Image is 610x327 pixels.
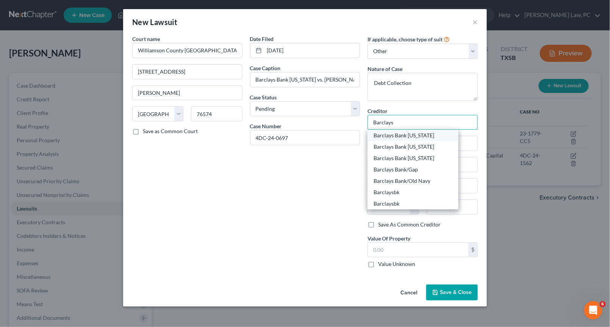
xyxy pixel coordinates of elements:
[584,301,602,319] iframe: Intercom live chat
[133,64,242,79] input: Enter address...
[426,285,478,300] button: Save & Close
[250,130,360,145] input: #
[368,65,402,73] label: Nature of Case
[368,243,468,257] input: 0.00
[250,94,277,101] span: Case Status
[250,35,274,43] label: Date Filed
[440,289,472,296] span: Save & Close
[368,115,478,130] input: Search creditor by name...
[143,127,198,135] label: Save as Common Court
[472,17,478,27] button: ×
[250,72,360,87] input: --
[378,221,441,228] label: Save As Common Creditor
[374,166,452,173] div: Barclays Bank/Gap
[394,285,423,300] button: Cancel
[132,43,242,58] input: Search court by name...
[150,17,178,27] span: Lawsuit
[132,17,149,27] span: New
[250,122,282,130] label: Case Number
[374,200,452,208] div: Barclaysbk
[374,132,452,139] div: Barclays Bank [US_STATE]
[250,64,281,72] label: Case Caption
[374,154,452,162] div: Barclays Bank [US_STATE]
[378,260,415,268] label: Value Unknown
[133,86,242,100] input: Enter city...
[132,36,160,42] span: Court name
[264,43,360,58] input: MM/DD/YYYY
[368,108,388,114] span: Creditor
[600,301,606,307] span: 6
[374,189,452,196] div: Barclaysbk
[191,106,242,121] input: Enter zip...
[374,143,452,151] div: Barclays Bank [US_STATE]
[468,243,477,257] div: $
[374,177,452,185] div: Barclays Bank/Old Navy
[368,35,443,43] label: If applicable, choose type of suit
[368,234,410,242] label: Value Of Property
